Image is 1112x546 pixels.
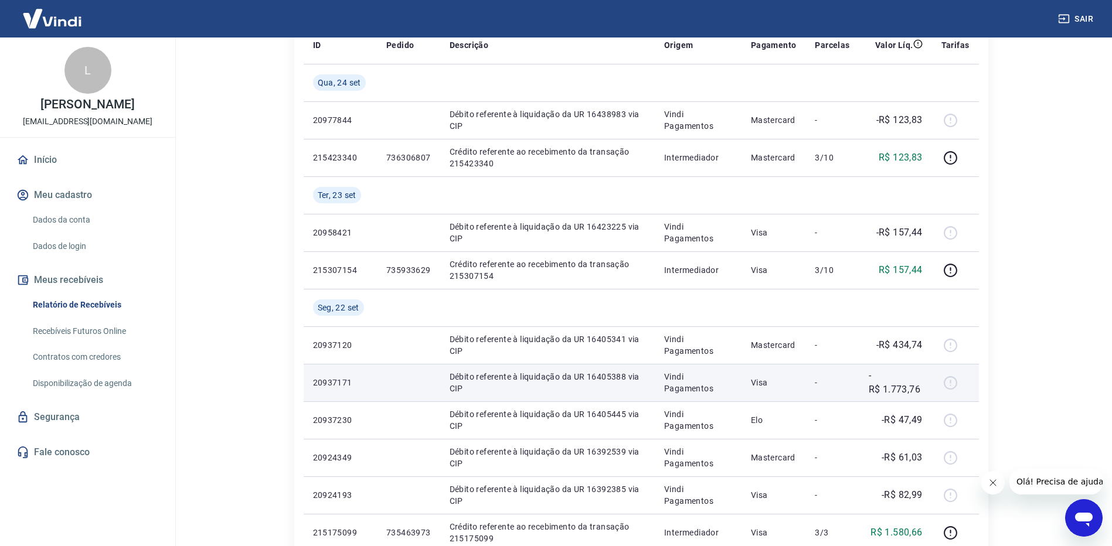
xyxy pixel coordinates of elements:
button: Meu cadastro [14,182,161,208]
p: 20937171 [313,377,368,388]
p: Vindi Pagamentos [664,333,732,357]
a: Dados de login [28,234,161,258]
p: Crédito referente ao recebimento da transação 215423340 [450,146,645,169]
p: Intermediador [664,527,732,538]
a: Recebíveis Futuros Online [28,319,161,343]
p: 20958421 [313,227,368,238]
p: Visa [751,377,797,388]
p: 3/10 [815,264,849,276]
p: Vindi Pagamentos [664,371,732,394]
p: Débito referente à liquidação da UR 16405341 via CIP [450,333,645,357]
p: -R$ 434,74 [876,338,923,352]
button: Sair [1056,8,1098,30]
p: 20937230 [313,414,368,426]
a: Contratos com credores [28,345,161,369]
span: Olá! Precisa de ajuda? [7,8,98,18]
iframe: Fechar mensagem [981,471,1005,494]
a: Segurança [14,404,161,430]
p: 215175099 [313,527,368,538]
p: -R$ 1.773,76 [869,368,923,397]
p: Intermediador [664,152,732,163]
p: Visa [751,489,797,501]
p: Vindi Pagamentos [664,108,732,132]
p: - [815,414,849,426]
p: Visa [751,527,797,538]
p: -R$ 157,44 [876,226,923,240]
p: - [815,227,849,238]
p: Débito referente à liquidação da UR 16392539 via CIP [450,446,645,469]
p: Descrição [450,39,489,51]
p: [EMAIL_ADDRESS][DOMAIN_NAME] [23,115,152,128]
p: Mastercard [751,152,797,163]
p: Origem [664,39,693,51]
p: Valor Líq. [875,39,913,51]
span: Qua, 24 set [318,77,361,88]
span: Ter, 23 set [318,189,356,201]
p: 215423340 [313,152,368,163]
p: Vindi Pagamentos [664,221,732,244]
a: Fale conosco [14,439,161,465]
a: Relatório de Recebíveis [28,293,161,317]
a: Início [14,147,161,173]
p: Vindi Pagamentos [664,446,732,469]
a: Dados da conta [28,208,161,232]
p: -R$ 123,83 [876,113,923,127]
p: Mastercard [751,452,797,463]
p: - [815,489,849,501]
p: 735463973 [386,527,431,538]
p: Débito referente à liquidação da UR 16405388 via CIP [450,371,645,394]
p: Crédito referente ao recebimento da transação 215307154 [450,258,645,282]
p: -R$ 61,03 [882,451,923,465]
span: Seg, 22 set [318,302,359,313]
p: Crédito referente ao recebimento da transação 215175099 [450,521,645,544]
p: Visa [751,264,797,276]
p: Intermediador [664,264,732,276]
p: R$ 123,83 [879,151,923,165]
p: - [815,452,849,463]
p: Vindi Pagamentos [664,483,732,507]
p: 215307154 [313,264,368,276]
a: Disponibilização de agenda [28,371,161,395]
p: Débito referente à liquidação da UR 16392385 via CIP [450,483,645,507]
p: 3/10 [815,152,849,163]
p: 20924349 [313,452,368,463]
img: Vindi [14,1,90,36]
p: [PERSON_NAME] [40,98,134,111]
iframe: Mensagem da empresa [1009,469,1103,494]
p: Débito referente à liquidação da UR 16423225 via CIP [450,221,645,244]
p: Parcelas [815,39,849,51]
p: Elo [751,414,797,426]
p: R$ 1.580,66 [870,525,922,540]
div: L [64,47,111,94]
p: ID [313,39,321,51]
p: Visa [751,227,797,238]
p: - [815,114,849,126]
p: 20977844 [313,114,368,126]
p: 735933629 [386,264,431,276]
p: Mastercard [751,339,797,351]
p: 736306807 [386,152,431,163]
button: Meus recebíveis [14,267,161,293]
p: Pedido [386,39,414,51]
p: Débito referente à liquidação da UR 16405445 via CIP [450,408,645,432]
p: 3/3 [815,527,849,538]
p: Mastercard [751,114,797,126]
p: Vindi Pagamentos [664,408,732,432]
p: R$ 157,44 [879,263,923,277]
p: Débito referente à liquidação da UR 16438983 via CIP [450,108,645,132]
p: - [815,339,849,351]
p: - [815,377,849,388]
p: Pagamento [751,39,797,51]
p: 20924193 [313,489,368,501]
iframe: Botão para abrir a janela de mensagens [1065,499,1103,537]
p: 20937120 [313,339,368,351]
p: -R$ 47,49 [882,413,923,427]
p: Tarifas [941,39,970,51]
p: -R$ 82,99 [882,488,923,502]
